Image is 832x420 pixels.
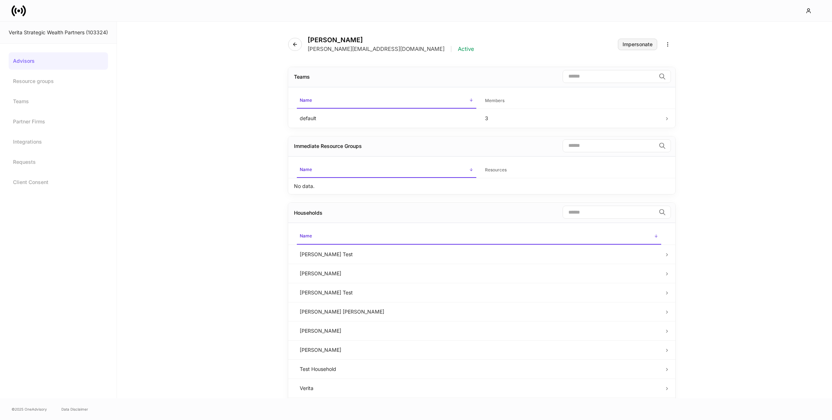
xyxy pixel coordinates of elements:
[9,113,108,130] a: Partner Firms
[294,73,310,80] div: Teams
[294,209,322,216] div: Households
[297,93,476,109] span: Name
[9,133,108,150] a: Integrations
[294,245,664,264] td: [PERSON_NAME] Test
[294,264,664,283] td: [PERSON_NAME]
[482,163,662,178] span: Resources
[300,97,312,104] h6: Name
[294,379,664,398] td: Verita
[294,302,664,321] td: [PERSON_NAME] [PERSON_NAME]
[623,42,653,47] div: Impersonate
[479,109,664,128] td: 3
[294,183,315,190] p: No data.
[450,45,452,53] p: |
[300,232,312,239] h6: Name
[294,321,664,340] td: [PERSON_NAME]
[294,143,362,150] div: Immediate Resource Groups
[9,73,108,90] a: Resource groups
[308,45,445,53] p: [PERSON_NAME][EMAIL_ADDRESS][DOMAIN_NAME]
[297,229,661,244] span: Name
[294,398,664,417] td: [PERSON_NAME] Test
[9,29,108,36] div: Verita Strategic Wealth Partners (103324)
[618,39,657,50] button: Impersonate
[485,166,507,173] h6: Resources
[61,406,88,412] a: Data Disclaimer
[458,45,474,53] p: Active
[9,52,108,70] a: Advisors
[9,174,108,191] a: Client Consent
[9,93,108,110] a: Teams
[300,166,312,173] h6: Name
[482,93,662,108] span: Members
[12,406,47,412] span: © 2025 OneAdvisory
[294,283,664,302] td: [PERSON_NAME] Test
[297,162,476,178] span: Name
[485,97,504,104] h6: Members
[294,359,664,379] td: Test Household
[294,109,479,128] td: default
[294,340,664,359] td: [PERSON_NAME]
[9,153,108,171] a: Requests
[308,36,474,44] h4: [PERSON_NAME]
